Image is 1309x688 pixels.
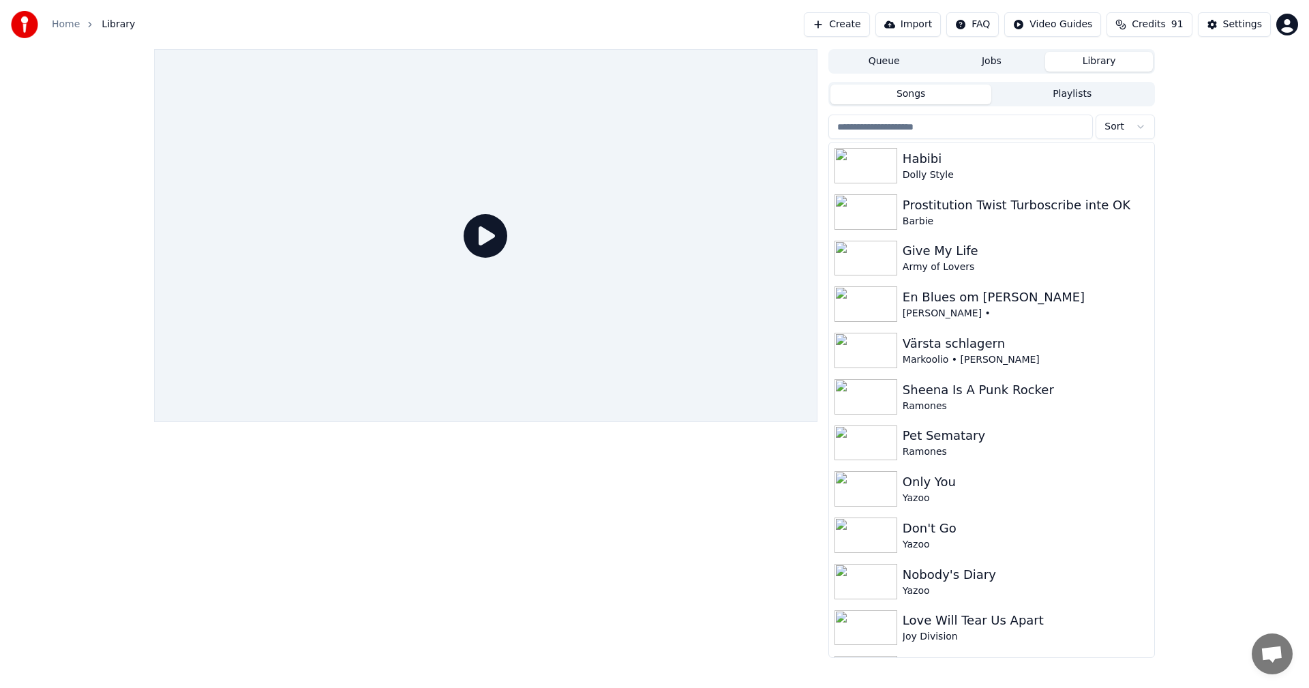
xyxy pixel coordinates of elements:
[903,473,1149,492] div: Only You
[1107,12,1192,37] button: Credits91
[1004,12,1101,37] button: Video Guides
[1171,18,1184,31] span: 91
[903,196,1149,215] div: Prostitution Twist Turboscribe inte OK
[903,630,1149,644] div: Joy Division
[903,380,1149,400] div: Sheena Is A Punk Rocker
[938,52,1046,72] button: Jobs
[102,18,135,31] span: Library
[903,288,1149,307] div: En Blues om [PERSON_NAME]
[1223,18,1262,31] div: Settings
[903,565,1149,584] div: Nobody's Diary
[903,260,1149,274] div: Army of Lovers
[946,12,999,37] button: FAQ
[875,12,941,37] button: Import
[1252,633,1293,674] a: Öppna chatt
[903,538,1149,552] div: Yazoo
[903,334,1149,353] div: Värsta schlagern
[903,149,1149,168] div: Habibi
[903,353,1149,367] div: Markoolio • [PERSON_NAME]
[1132,18,1165,31] span: Credits
[52,18,80,31] a: Home
[991,85,1153,104] button: Playlists
[903,168,1149,182] div: Dolly Style
[830,52,938,72] button: Queue
[903,307,1149,320] div: [PERSON_NAME] •
[11,11,38,38] img: youka
[52,18,135,31] nav: breadcrumb
[903,584,1149,598] div: Yazoo
[903,611,1149,630] div: Love Will Tear Us Apart
[1104,120,1124,134] span: Sort
[903,519,1149,538] div: Don't Go
[1045,52,1153,72] button: Library
[903,492,1149,505] div: Yazoo
[830,85,992,104] button: Songs
[903,426,1149,445] div: Pet Sematary
[804,12,870,37] button: Create
[903,400,1149,413] div: Ramones
[903,215,1149,228] div: Barbie
[1198,12,1271,37] button: Settings
[903,445,1149,459] div: Ramones
[903,241,1149,260] div: Give My Life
